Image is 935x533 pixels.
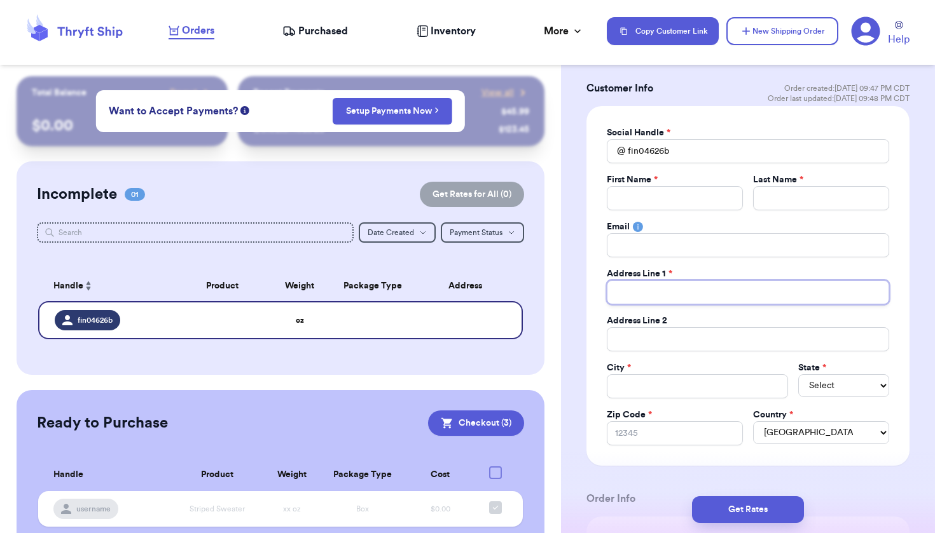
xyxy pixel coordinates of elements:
label: Zip Code [607,408,652,421]
div: More [544,24,584,39]
button: Copy Customer Link [607,17,719,45]
span: Order last updated: [DATE] 09:48 PM CDT [768,93,910,104]
div: $ 123.45 [499,123,529,136]
span: Purchased [298,24,348,39]
button: New Shipping Order [726,17,838,45]
button: Get Rates [692,496,804,523]
span: fin04626b [78,315,113,325]
span: Payout [170,86,197,99]
label: Address Line 1 [607,267,672,280]
p: Recent Payments [253,86,324,99]
button: Setup Payments Now [333,98,453,125]
h2: Incomplete [37,184,117,205]
span: Orders [182,23,214,38]
th: Weight [271,271,329,301]
label: Email [607,220,630,233]
input: 12345 [607,421,743,445]
a: Purchased [282,24,348,39]
a: Payout [170,86,212,99]
span: Striped Sweater [190,505,245,513]
label: Country [753,408,793,421]
button: Payment Status [441,222,524,243]
th: Product [170,459,264,491]
a: View all [481,86,529,99]
span: Payment Status [450,229,502,236]
span: Help [888,32,910,47]
label: First Name [607,173,658,186]
h2: Ready to Purchase [37,413,168,433]
span: Want to Accept Payments? [109,104,238,119]
h3: Customer Info [586,81,653,96]
span: Box [356,505,369,513]
div: @ [607,139,625,163]
a: Inventory [417,24,476,39]
label: Last Name [753,173,803,186]
th: Package Type [329,271,416,301]
button: Sort ascending [83,278,93,293]
p: Total Balance [32,86,87,99]
label: City [607,361,631,374]
span: 01 [125,188,145,201]
span: username [76,504,111,514]
th: Cost [405,459,476,491]
label: Social Handle [607,126,670,139]
span: Date Created [368,229,414,236]
span: Inventory [431,24,476,39]
button: Checkout (3) [428,410,524,436]
th: Package Type [321,459,405,491]
span: View all [481,86,514,99]
span: Order created: [DATE] 09:47 PM CDT [784,83,910,93]
span: Handle [53,468,83,482]
a: Help [888,21,910,47]
th: Weight [264,459,321,491]
input: Search [37,222,353,243]
span: $0.00 [431,505,450,513]
span: xx oz [283,505,301,513]
strong: oz [296,316,304,324]
th: Product [174,271,271,301]
a: Orders [169,23,214,39]
th: Address [416,271,522,301]
button: Get Rates for All (0) [420,182,524,207]
div: $ 45.99 [501,105,529,118]
p: $ 0.00 [32,116,212,136]
button: Date Created [359,222,436,243]
label: State [798,361,826,374]
span: Handle [53,280,83,293]
a: Setup Payments Now [346,105,440,118]
label: Address Line 2 [607,314,667,327]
